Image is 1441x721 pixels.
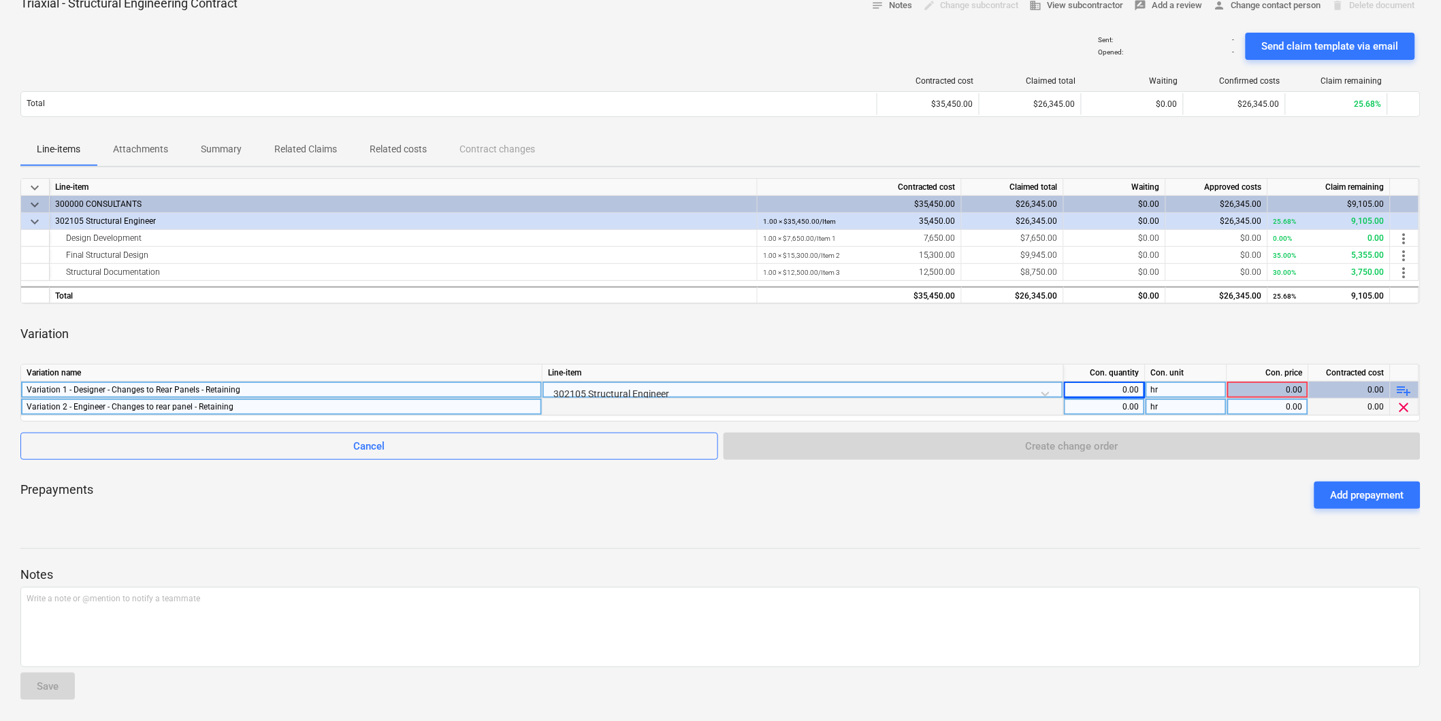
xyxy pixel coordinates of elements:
[763,264,956,281] div: 12,500.00
[1233,35,1235,44] p: -
[1355,99,1382,109] span: 25.68%
[1268,179,1391,196] div: Claim remaining
[985,76,1076,86] div: Claimed total
[1274,213,1385,230] div: 9,105.00
[27,197,43,213] span: keyboard_arrow_down
[50,179,758,196] div: Line-item
[1064,286,1166,303] div: $0.00
[1166,196,1268,213] div: $26,345.00
[55,230,751,247] div: Design Development
[1396,382,1412,399] span: playlist_add
[1331,486,1404,504] div: Add prepayment
[962,179,1064,196] div: Claimed total
[1146,365,1227,382] div: Con. unit
[274,142,337,156] p: Related Claims
[763,235,836,242] small: 1.00 × $7,650.00 / Item 1
[1069,382,1139,399] div: 0.00
[113,142,168,156] p: Attachments
[354,437,385,455] div: Cancel
[27,214,43,230] span: keyboard_arrow_down
[1099,35,1114,44] p: Sent :
[55,264,751,281] div: Structural Documentation
[758,286,962,303] div: $35,450.00
[55,213,751,230] div: 302105 Structural Engineer
[1021,267,1058,277] span: $8,750.00
[1274,235,1293,242] small: 0.00%
[763,247,956,264] div: 15,300.00
[1274,218,1297,225] small: 25.68%
[1233,48,1235,56] p: -
[1309,365,1391,382] div: Contracted cost
[1233,399,1303,416] div: 0.00
[1139,250,1160,260] span: $0.00
[1139,267,1160,277] span: $0.00
[1034,99,1075,109] span: $26,345.00
[1064,196,1166,213] div: $0.00
[50,286,758,303] div: Total
[20,433,718,460] button: Cancel
[1156,99,1178,109] span: $0.00
[1396,248,1412,264] span: more_vert
[27,399,536,415] div: Variation 2 - Engineer - Changes to rear panel - Retaining
[1373,656,1441,721] iframe: Chat Widget
[1274,264,1385,281] div: 3,750.00
[27,382,536,398] div: Variation 1 - Designer - Changes to Rear Panels - Retaining
[1166,286,1268,303] div: $26,345.00
[1166,179,1268,196] div: Approved costs
[1238,99,1280,109] span: $26,345.00
[201,142,242,156] p: Summary
[55,247,751,264] div: Final Structural Design
[1146,399,1227,416] div: hr
[1227,365,1309,382] div: Con. price
[1241,233,1262,243] span: $0.00
[1139,216,1160,226] span: $0.00
[20,567,1421,583] p: Notes
[1396,399,1412,416] span: clear
[1189,76,1280,86] div: Confirmed costs
[1064,365,1146,382] div: Con. quantity
[1246,33,1415,60] button: Send claim template via email
[1274,269,1297,276] small: 30.00%
[1021,250,1058,260] span: $9,945.00
[21,365,543,382] div: Variation name
[1220,216,1262,226] span: $26,345.00
[1274,288,1385,305] div: 9,105.00
[1241,267,1262,277] span: $0.00
[1291,76,1382,86] div: Claim remaining
[877,93,979,115] div: $35,450.00
[1241,250,1262,260] span: $0.00
[1274,252,1297,259] small: 35.00%
[758,196,962,213] div: $35,450.00
[55,196,751,213] div: 300000 CONSULTANTS
[1274,230,1385,247] div: 0.00
[1016,216,1058,226] span: $26,345.00
[1309,382,1391,399] div: 0.00
[1064,179,1166,196] div: Waiting
[370,142,427,156] p: Related costs
[1309,399,1391,416] div: 0.00
[20,326,69,342] p: Variation
[962,286,1064,303] div: $26,345.00
[763,269,840,276] small: 1.00 × $12,500.00 / Item 3
[1274,247,1385,264] div: 5,355.00
[1396,231,1412,247] span: more_vert
[758,179,962,196] div: Contracted cost
[1314,482,1421,509] button: Add prepayment
[763,252,840,259] small: 1.00 × $15,300.00 / Item 2
[1021,233,1058,243] span: $7,650.00
[883,76,974,86] div: Contracted cost
[1146,382,1227,399] div: hr
[1099,48,1124,56] p: Opened :
[20,482,93,509] p: Prepayments
[763,230,956,247] div: 7,650.00
[1268,196,1391,213] div: $9,105.00
[27,180,43,196] span: keyboard_arrow_down
[1396,265,1412,281] span: more_vert
[1233,382,1303,399] div: 0.00
[763,213,956,230] div: 35,450.00
[543,365,1064,382] div: Line-item
[27,98,45,110] p: Total
[763,218,836,225] small: 1.00 × $35,450.00 / Item
[1087,76,1178,86] div: Waiting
